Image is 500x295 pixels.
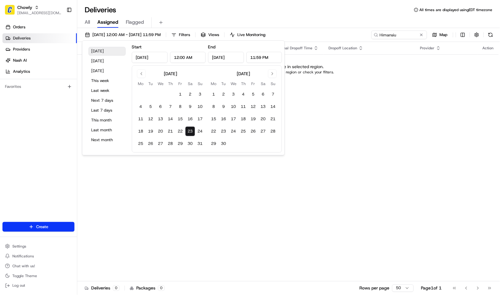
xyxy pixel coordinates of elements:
[239,89,248,99] button: 4
[239,80,248,87] th: Thursday
[219,139,229,149] button: 30
[328,46,357,51] span: Dropoff Location
[130,285,165,291] div: Packages
[13,24,25,30] span: Orders
[6,90,11,95] div: 📗
[6,6,19,18] img: Nash
[176,114,185,124] button: 15
[176,80,185,87] th: Friday
[219,114,229,124] button: 16
[156,126,166,136] button: 20
[132,44,142,50] label: Start
[371,31,427,39] input: Type to search
[89,57,126,65] button: [DATE]
[239,114,248,124] button: 18
[166,114,176,124] button: 14
[195,139,205,149] button: 31
[420,46,435,51] span: Provider
[237,32,265,38] span: Live Monitoring
[420,7,493,12] span: All times are displayed using EDT timezone
[146,80,156,87] th: Tuesday
[146,114,156,124] button: 12
[146,126,156,136] button: 19
[113,285,120,291] div: 0
[12,283,25,288] span: Log out
[17,4,32,10] span: Chowly
[195,102,205,112] button: 10
[176,89,185,99] button: 1
[13,35,31,41] span: Deliveries
[248,126,258,136] button: 26
[89,106,126,115] button: Last 7 days
[2,33,77,43] a: Deliveries
[85,5,116,15] h1: Deliveries
[156,114,166,124] button: 13
[169,31,193,39] button: Filters
[13,58,27,63] span: Nash AI
[185,80,195,87] th: Saturday
[208,44,216,50] label: End
[2,281,74,290] button: Log out
[258,80,268,87] th: Saturday
[227,31,268,39] button: Live Monitoring
[50,87,102,98] a: 💻API Documentation
[258,102,268,112] button: 13
[195,89,205,99] button: 3
[229,114,239,124] button: 17
[21,65,78,70] div: We're available if you need us!
[136,114,146,124] button: 11
[61,104,75,109] span: Pylon
[248,114,258,124] button: 19
[176,139,185,149] button: 29
[158,285,165,291] div: 0
[126,18,144,26] span: Flagged
[258,89,268,99] button: 6
[12,264,35,268] span: Chat with us!
[6,25,112,35] p: Welcome 👋
[268,102,278,112] button: 14
[2,44,77,54] a: Providers
[252,64,324,70] p: No data available in selected region.
[209,102,219,112] button: 8
[166,102,176,112] button: 7
[2,222,74,232] button: Create
[219,89,229,99] button: 2
[208,52,244,63] input: Date
[483,46,494,51] div: Action
[229,102,239,112] button: 10
[185,114,195,124] button: 16
[58,89,99,96] span: API Documentation
[209,114,219,124] button: 15
[166,139,176,149] button: 28
[275,46,312,51] span: Original Dropoff Time
[258,126,268,136] button: 27
[89,96,126,105] button: Next 7 days
[268,89,278,99] button: 7
[248,102,258,112] button: 12
[89,67,126,75] button: [DATE]
[229,89,239,99] button: 3
[268,80,278,87] th: Sunday
[89,116,126,125] button: This month
[92,32,161,38] span: [DATE] 12:00 AM - [DATE] 11:59 PM
[360,285,390,291] p: Rows per page
[2,2,64,17] button: ChowlyChowly[EMAIL_ADDRESS][DOMAIN_NAME]
[248,89,258,99] button: 5
[146,102,156,112] button: 5
[89,86,126,95] button: Last week
[248,80,258,87] th: Friday
[176,102,185,112] button: 8
[440,32,448,38] span: Map
[2,67,77,76] a: Analytics
[2,242,74,251] button: Settings
[156,80,166,87] th: Wednesday
[185,139,195,149] button: 30
[239,102,248,112] button: 11
[2,252,74,260] button: Notifications
[85,285,120,291] div: Deliveries
[89,47,126,55] button: [DATE]
[219,102,229,112] button: 9
[52,90,57,95] div: 💻
[97,18,118,26] span: Assigned
[12,254,34,259] span: Notifications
